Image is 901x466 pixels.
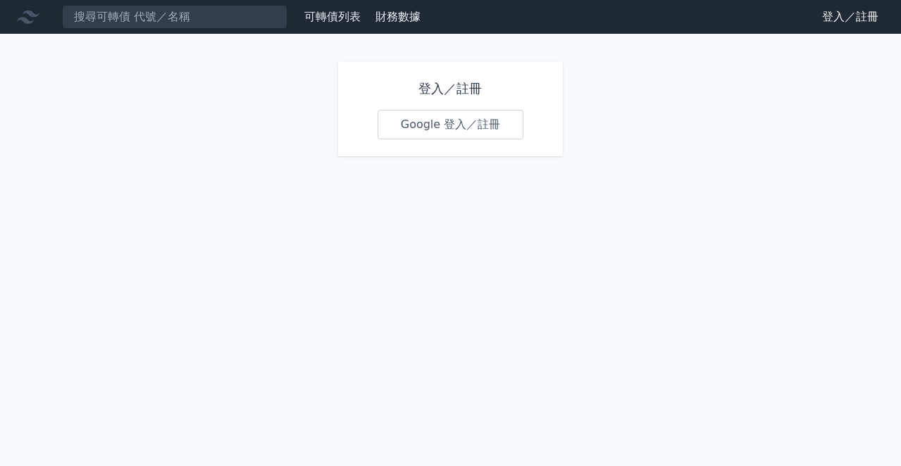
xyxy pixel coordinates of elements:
a: 登入／註冊 [811,6,890,28]
input: 搜尋可轉債 代號／名稱 [62,5,287,29]
a: 可轉債列表 [304,10,361,23]
a: Google 登入／註冊 [378,110,524,139]
h1: 登入／註冊 [378,79,524,99]
a: 財務數據 [375,10,421,23]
